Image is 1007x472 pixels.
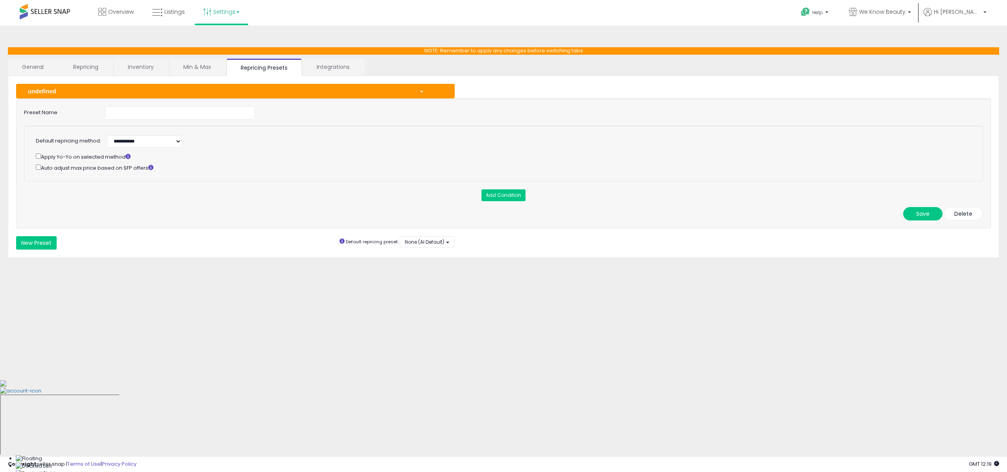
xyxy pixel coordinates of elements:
div: Auto adjust max price based on SFP offers [36,163,960,172]
img: Docked Left [16,463,52,470]
a: Repricing Presets [227,59,302,76]
a: Inventory [114,59,168,75]
button: Save [903,207,942,220]
span: Overview [108,8,134,16]
label: Preset Name [18,106,99,117]
small: Default repricing preset: [346,239,398,245]
i: Get Help [800,7,810,17]
span: Listings [164,8,185,16]
span: We Know Beauty [859,8,906,16]
span: None (AI Default) [405,239,444,245]
a: Integrations [302,59,364,75]
a: Hi [PERSON_NAME] [924,8,987,26]
button: None (AI Default) [400,236,454,248]
span: Help [812,9,823,16]
img: Floating [16,455,42,463]
p: NOTE: Remember to apply any changes before switching tabs [8,47,999,55]
button: Delete [944,207,983,220]
label: Default repricing method: [36,137,101,145]
a: Repricing [59,59,113,75]
button: Add Condition [481,189,526,201]
button: undefined [16,84,455,98]
button: New Preset [16,236,57,250]
a: General [8,59,58,75]
a: Min & Max [169,59,225,75]
a: Help [795,1,836,26]
div: Apply Yo-Yo on selected method [36,152,960,161]
span: Hi [PERSON_NAME] [934,8,981,16]
div: undefined [22,87,413,95]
